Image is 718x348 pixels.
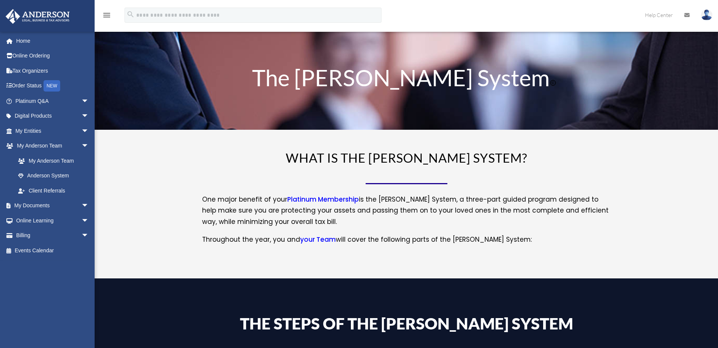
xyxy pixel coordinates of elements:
span: arrow_drop_down [81,93,97,109]
a: Platinum Q&Aarrow_drop_down [5,93,100,109]
img: Anderson Advisors Platinum Portal [3,9,72,24]
a: menu [102,13,111,20]
a: My Entitiesarrow_drop_down [5,123,100,138]
span: WHAT IS THE [PERSON_NAME] SYSTEM? [286,150,527,165]
a: Home [5,33,100,48]
a: My Anderson Teamarrow_drop_down [5,138,100,154]
img: User Pic [701,9,712,20]
p: Throughout the year, you and will cover the following parts of the [PERSON_NAME] System: [202,234,611,245]
a: Anderson System [11,168,97,183]
a: Online Learningarrow_drop_down [5,213,100,228]
a: My Documentsarrow_drop_down [5,198,100,213]
a: Events Calendar [5,243,100,258]
div: NEW [44,80,60,92]
a: Tax Organizers [5,63,100,78]
span: arrow_drop_down [81,228,97,244]
h1: The [PERSON_NAME] System [202,66,611,93]
i: menu [102,11,111,20]
a: Platinum Membership [287,195,359,208]
span: arrow_drop_down [81,138,97,154]
a: Digital Productsarrow_drop_down [5,109,100,124]
span: arrow_drop_down [81,109,97,124]
i: search [126,10,135,19]
a: My Anderson Team [11,153,100,168]
a: Client Referrals [11,183,100,198]
p: One major benefit of your is the [PERSON_NAME] System, a three-part guided program designed to he... [202,194,611,234]
span: arrow_drop_down [81,198,97,214]
span: arrow_drop_down [81,123,97,139]
a: your Team [300,235,336,248]
h4: The Steps of the [PERSON_NAME] System [202,315,611,335]
a: Online Ordering [5,48,100,64]
a: Order StatusNEW [5,78,100,94]
a: Billingarrow_drop_down [5,228,100,243]
span: arrow_drop_down [81,213,97,228]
